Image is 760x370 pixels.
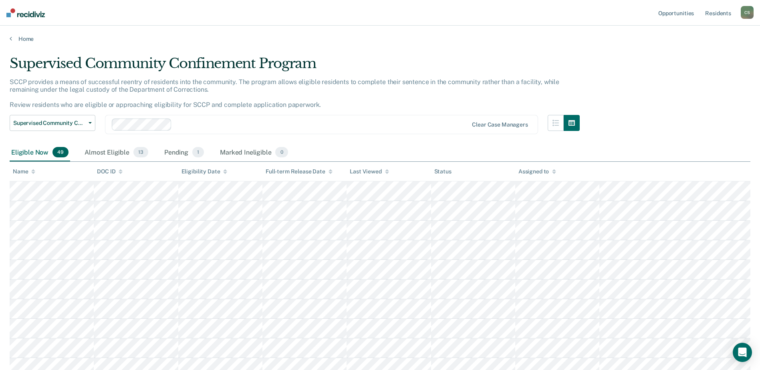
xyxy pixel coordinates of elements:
img: Recidiviz [6,8,45,17]
div: Name [13,168,35,175]
div: Eligible Now49 [10,144,70,161]
div: Status [434,168,452,175]
span: 1 [192,147,204,157]
p: SCCP provides a means of successful reentry of residents into the community. The program allows e... [10,78,559,109]
div: Supervised Community Confinement Program [10,55,580,78]
span: 0 [275,147,288,157]
div: Full-term Release Date [266,168,333,175]
div: Marked Ineligible0 [218,144,290,161]
div: Last Viewed [350,168,389,175]
div: DOC ID [97,168,123,175]
div: Open Intercom Messenger [733,343,752,362]
a: Home [10,35,750,42]
div: Almost Eligible13 [83,144,150,161]
div: Pending1 [163,144,206,161]
div: C S [741,6,754,19]
span: Supervised Community Confinement Program [13,120,85,127]
span: 49 [52,147,69,157]
div: Clear case managers [472,121,528,128]
button: Supervised Community Confinement Program [10,115,95,131]
span: 13 [133,147,148,157]
div: Assigned to [518,168,556,175]
button: CS [741,6,754,19]
div: Eligibility Date [181,168,228,175]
